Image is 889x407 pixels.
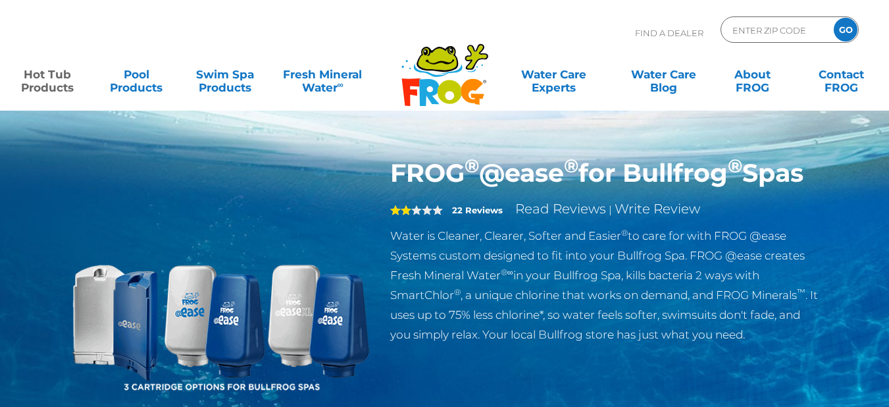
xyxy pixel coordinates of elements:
sup: ™ [797,287,805,297]
h1: FROG @ease for Bullfrog Spas [390,158,820,188]
span: 2 [390,205,411,215]
img: Frog Products Logo [394,26,495,107]
sup: ∞ [338,80,343,90]
p: Find A Dealer [635,16,703,49]
a: Swim SpaProducts [191,61,260,88]
a: ContactFROG [807,61,876,88]
p: Water is Cleaner, Clearer, Softer and Easier to care for with FROG @ease Systems custom designed ... [390,226,820,344]
sup: ® [621,228,628,238]
sup: ® [465,154,479,177]
a: AboutFROG [718,61,787,88]
span: | [609,203,612,216]
a: Read Reviews [515,201,606,217]
strong: 22 Reviews [452,205,503,215]
input: GO [834,18,857,41]
a: Water CareBlog [629,61,698,88]
sup: ®∞ [501,267,513,277]
a: Write Review [615,201,700,217]
a: Water CareExperts [497,61,609,88]
sup: ® [564,154,578,177]
sup: ® [454,287,461,297]
a: Hot TubProducts [13,61,82,88]
sup: ® [728,154,742,177]
a: Fresh MineralWater∞ [280,61,366,88]
a: PoolProducts [102,61,171,88]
